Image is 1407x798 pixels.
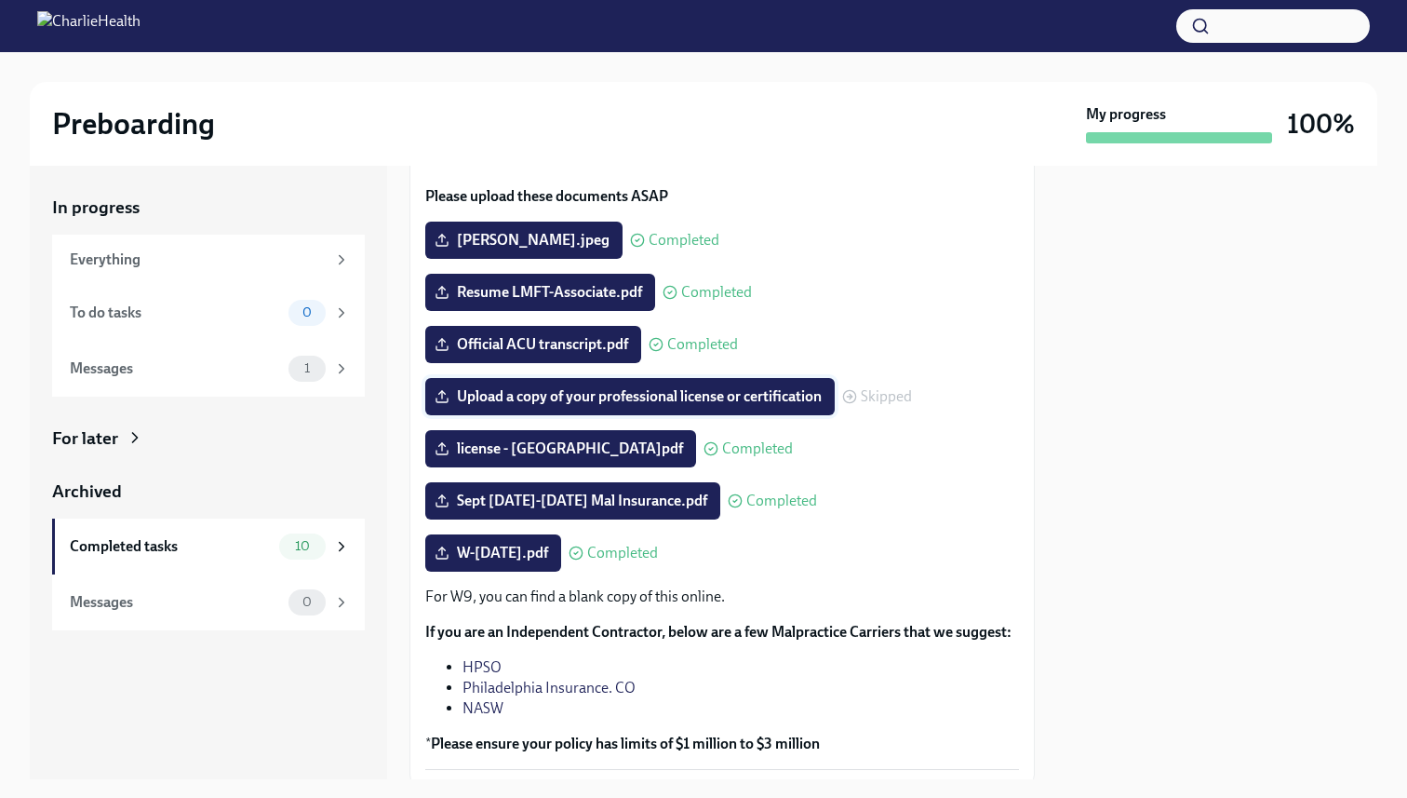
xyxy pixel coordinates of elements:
[425,378,835,415] label: Upload a copy of your professional license or certification
[746,494,817,508] span: Completed
[52,235,365,285] a: Everything
[438,387,822,406] span: Upload a copy of your professional license or certification
[52,426,365,451] a: For later
[70,536,272,557] div: Completed tasks
[438,231,610,250] span: [PERSON_NAME].jpeg
[861,389,912,404] span: Skipped
[291,305,323,319] span: 0
[425,587,1019,607] p: For W9, you can find a blank copy of this online.
[70,250,326,270] div: Everything
[52,480,365,504] a: Archived
[587,546,658,561] span: Completed
[425,187,668,205] strong: Please upload these documents ASAP
[649,233,719,248] span: Completed
[667,337,738,352] span: Completed
[37,11,141,41] img: CharlieHealth
[70,358,281,379] div: Messages
[52,285,365,341] a: To do tasks0
[284,539,321,553] span: 10
[431,735,820,752] strong: Please ensure your policy has limits of $1 million to $3 million
[462,658,502,676] a: HPSO
[293,361,321,375] span: 1
[425,430,696,467] label: license - [GEOGRAPHIC_DATA]pdf
[425,326,641,363] label: Official ACU transcript.pdf
[462,679,636,697] a: Philadelphia Insurance. CO
[291,595,323,609] span: 0
[1287,107,1355,141] h3: 100%
[425,534,561,572] label: W-[DATE].pdf
[70,303,281,323] div: To do tasks
[438,544,548,562] span: W-[DATE].pdf
[722,441,793,456] span: Completed
[681,285,752,300] span: Completed
[462,699,503,717] a: NASW
[1086,104,1166,125] strong: My progress
[438,335,628,354] span: Official ACU transcript.pdf
[425,222,623,259] label: [PERSON_NAME].jpeg
[52,519,365,575] a: Completed tasks10
[438,440,683,458] span: license - [GEOGRAPHIC_DATA]pdf
[70,592,281,613] div: Messages
[52,105,215,142] h2: Preboarding
[52,426,118,451] div: For later
[52,575,365,630] a: Messages0
[438,492,707,510] span: Sept [DATE]-[DATE] Mal Insurance.pdf
[425,274,655,311] label: Resume LMFT-Associate.pdf
[425,482,720,520] label: Sept [DATE]-[DATE] Mal Insurance.pdf
[52,196,365,220] a: In progress
[438,283,642,302] span: Resume LMFT-Associate.pdf
[425,623,1012,641] strong: If you are an Independent Contractor, below are a few Malpractice Carriers that we suggest:
[52,341,365,397] a: Messages1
